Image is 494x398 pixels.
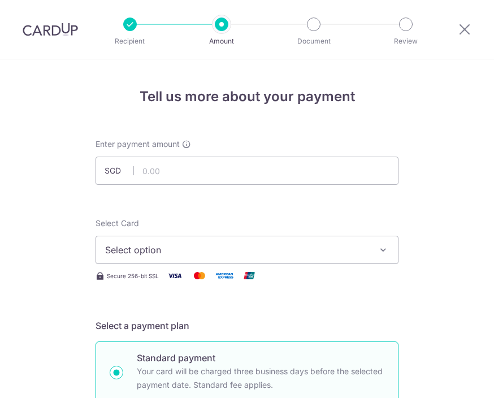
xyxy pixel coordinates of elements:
p: Amount [190,36,253,47]
h4: Tell us more about your payment [96,86,398,107]
span: translation missing: en.payables.payment_networks.credit_card.summary.labels.select_card [96,218,139,228]
input: 0.00 [96,157,398,185]
img: American Express [213,269,236,283]
p: Recipient [98,36,162,47]
p: Document [282,36,345,47]
p: Standard payment [137,351,384,365]
span: Select option [105,243,369,257]
img: CardUp [23,23,78,36]
span: SGD [105,165,134,176]
img: Visa [163,269,186,283]
span: Secure 256-bit SSL [107,271,159,280]
img: Union Pay [238,269,261,283]
button: Select option [96,236,398,264]
span: Enter payment amount [96,139,180,150]
img: Mastercard [188,269,211,283]
p: Your card will be charged three business days before the selected payment date. Standard fee appl... [137,365,384,392]
h5: Select a payment plan [96,319,398,332]
p: Review [374,36,437,47]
